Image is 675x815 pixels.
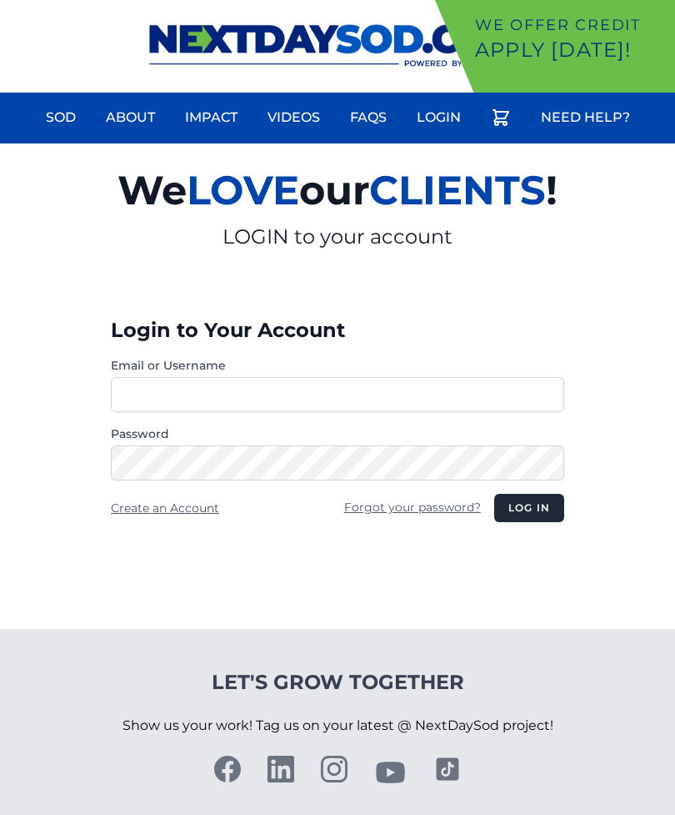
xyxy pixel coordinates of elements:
button: Log in [494,494,564,522]
span: CLIENTS [369,166,546,214]
a: Need Help? [531,98,640,138]
a: FAQs [340,98,397,138]
a: Impact [175,98,247,138]
a: Create an Account [111,501,219,516]
p: LOGIN to your account [13,224,662,250]
h2: We our ! [13,157,662,224]
label: Email or Username [111,357,564,374]
h3: Login to Your Account [111,317,564,344]
a: About [96,98,165,138]
h4: Let's Grow Together [122,669,553,696]
p: We offer Credit [475,13,668,37]
a: Videos [257,98,330,138]
p: Apply [DATE]! [475,37,668,63]
p: Show us your work! Tag us on your latest @ NextDaySod project! [122,696,553,756]
a: Login [407,98,471,138]
span: LOVE [187,166,299,214]
label: Password [111,425,564,442]
a: Forgot your password? [344,500,481,515]
a: Sod [36,98,86,138]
